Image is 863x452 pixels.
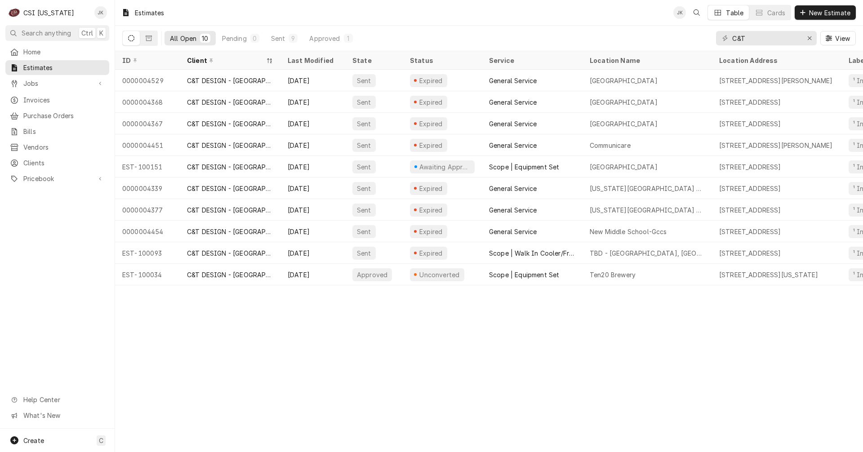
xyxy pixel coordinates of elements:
div: [DATE] [280,221,345,242]
div: C&T DESIGN - [GEOGRAPHIC_DATA] [187,76,273,85]
div: General Service [489,97,537,107]
div: 0000004377 [115,199,180,221]
div: 9 [290,34,296,43]
div: General Service [489,227,537,236]
span: Vendors [23,142,105,152]
a: Vendors [5,140,109,155]
div: Sent [356,248,372,258]
div: [STREET_ADDRESS][PERSON_NAME] [719,76,833,85]
div: Scope | Walk In Cooler/Freezer Install [489,248,575,258]
div: Sent [356,184,372,193]
div: [DATE] [280,113,345,134]
div: Approved [356,270,388,279]
div: Expired [418,141,444,150]
span: View [833,34,852,43]
div: [STREET_ADDRESS] [719,184,781,193]
div: Sent [356,162,372,172]
a: Estimates [5,60,109,75]
div: [US_STATE][GEOGRAPHIC_DATA] At [GEOGRAPHIC_DATA] [590,184,705,193]
span: Jobs [23,79,91,88]
div: C&T DESIGN - [GEOGRAPHIC_DATA] [187,97,273,107]
span: New Estimate [807,8,852,18]
div: General Service [489,141,537,150]
button: View [820,31,856,45]
div: [DATE] [280,177,345,199]
div: C&T DESIGN - [GEOGRAPHIC_DATA] [187,248,273,258]
button: New Estimate [795,5,856,20]
div: Sent [356,141,372,150]
div: Cards [767,8,785,18]
div: [DATE] [280,134,345,156]
div: Ten20 Brewery [590,270,636,279]
span: Ctrl [81,28,93,38]
a: Go to Jobs [5,76,109,91]
div: C&T DESIGN - [GEOGRAPHIC_DATA] [187,184,273,193]
div: 10 [202,34,208,43]
div: JK [94,6,107,19]
div: Jeff Kuehl's Avatar [94,6,107,19]
div: 0000004529 [115,70,180,91]
div: [STREET_ADDRESS] [719,119,781,129]
div: [STREET_ADDRESS][PERSON_NAME] [719,141,833,150]
div: C&T DESIGN - [GEOGRAPHIC_DATA] [187,141,273,150]
div: General Service [489,76,537,85]
button: Open search [690,5,704,20]
div: EST-100151 [115,156,180,177]
div: C&T DESIGN - [GEOGRAPHIC_DATA] [187,270,273,279]
div: EST-100034 [115,264,180,285]
div: 1 [346,34,351,43]
span: Pricebook [23,174,91,183]
div: JK [673,6,686,19]
a: Purchase Orders [5,108,109,123]
span: Estimates [23,63,105,72]
div: 0000004368 [115,91,180,113]
div: [DATE] [280,156,345,177]
div: General Service [489,119,537,129]
span: Create [23,437,44,444]
div: Expired [418,97,444,107]
span: Search anything [22,28,71,38]
div: Sent [271,34,285,43]
div: Pending [222,34,247,43]
div: Expired [418,205,444,215]
a: Bills [5,124,109,139]
div: C&T DESIGN - [GEOGRAPHIC_DATA] [187,162,273,172]
div: TBD - [GEOGRAPHIC_DATA], [GEOGRAPHIC_DATA] [590,248,705,258]
div: General Service [489,205,537,215]
div: Client [187,56,264,65]
div: [GEOGRAPHIC_DATA] [590,119,658,129]
div: [DATE] [280,70,345,91]
div: C&T DESIGN - [GEOGRAPHIC_DATA] [187,205,273,215]
div: Location Address [719,56,832,65]
div: Sent [356,119,372,129]
div: 0000004367 [115,113,180,134]
div: Awaiting Approval [418,162,471,172]
div: C&T DESIGN - [GEOGRAPHIC_DATA] [187,227,273,236]
div: Expired [418,184,444,193]
div: EST-100093 [115,242,180,264]
span: Invoices [23,95,105,105]
div: C [8,6,21,19]
a: Go to What's New [5,408,109,423]
a: Home [5,44,109,59]
div: [STREET_ADDRESS] [719,205,781,215]
span: Bills [23,127,105,136]
div: [DATE] [280,91,345,113]
div: Status [410,56,473,65]
span: What's New [23,411,104,420]
div: [STREET_ADDRESS] [719,248,781,258]
span: Purchase Orders [23,111,105,120]
div: State [352,56,396,65]
div: [DATE] [280,199,345,221]
span: Clients [23,158,105,168]
div: Last Modified [288,56,336,65]
div: Sent [356,205,372,215]
div: Approved [309,34,340,43]
div: [GEOGRAPHIC_DATA] [590,162,658,172]
div: Sent [356,227,372,236]
div: 0000004454 [115,221,180,242]
div: 0000004339 [115,177,180,199]
div: Table [726,8,743,18]
div: [DATE] [280,242,345,264]
div: Expired [418,119,444,129]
